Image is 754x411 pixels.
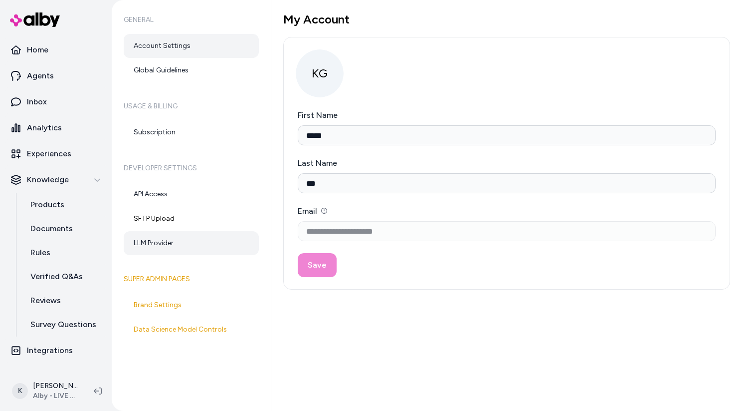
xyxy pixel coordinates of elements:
[27,96,47,108] p: Inbox
[20,289,108,313] a: Reviews
[124,58,259,82] a: Global Guidelines
[30,247,50,259] p: Rules
[4,64,108,88] a: Agents
[298,158,337,168] label: Last Name
[10,12,60,27] img: alby Logo
[124,182,259,206] a: API Access
[30,271,83,283] p: Verified Q&As
[124,154,259,182] h6: Developer Settings
[6,375,86,407] button: K[PERSON_NAME]Alby - LIVE on [DOMAIN_NAME]
[4,339,108,363] a: Integrations
[27,44,48,56] p: Home
[33,391,78,401] span: Alby - LIVE on [DOMAIN_NAME]
[30,223,73,235] p: Documents
[124,120,259,144] a: Subscription
[27,70,54,82] p: Agents
[30,199,64,211] p: Products
[20,313,108,337] a: Survey Questions
[12,383,28,399] span: K
[33,381,78,391] p: [PERSON_NAME]
[124,231,259,255] a: LLM Provider
[298,110,338,120] label: First Name
[27,174,69,186] p: Knowledge
[283,12,730,27] h1: My Account
[124,34,259,58] a: Account Settings
[20,265,108,289] a: Verified Q&As
[20,217,108,241] a: Documents
[4,38,108,62] a: Home
[20,241,108,265] a: Rules
[124,92,259,120] h6: Usage & Billing
[124,265,259,293] h6: Super Admin Pages
[4,142,108,166] a: Experiences
[27,345,73,357] p: Integrations
[4,168,108,192] button: Knowledge
[321,208,327,214] button: Email
[20,193,108,217] a: Products
[298,206,327,216] label: Email
[296,49,344,97] span: KG
[30,295,61,307] p: Reviews
[4,90,108,114] a: Inbox
[124,207,259,231] a: SFTP Upload
[124,318,259,342] a: Data Science Model Controls
[30,319,96,331] p: Survey Questions
[124,293,259,317] a: Brand Settings
[124,6,259,34] h6: General
[27,122,62,134] p: Analytics
[4,116,108,140] a: Analytics
[27,148,71,160] p: Experiences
